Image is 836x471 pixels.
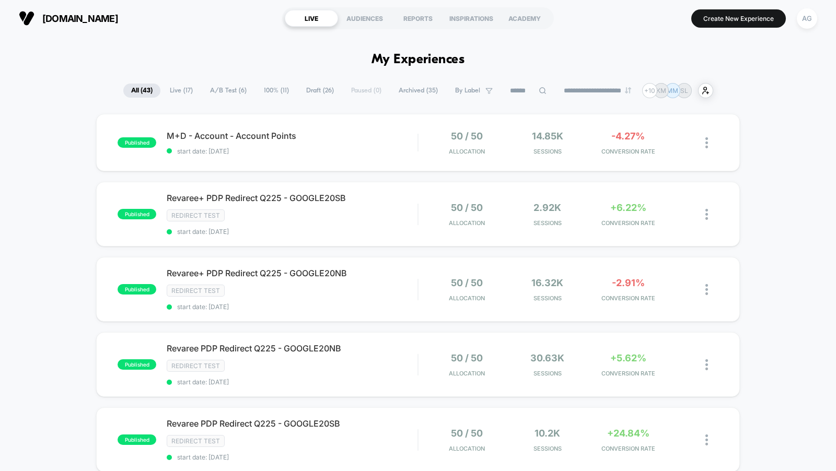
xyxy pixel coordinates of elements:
span: Allocation [449,445,485,452]
span: Draft ( 26 ) [298,84,342,98]
img: Visually logo [19,10,34,26]
span: Archived ( 35 ) [391,84,446,98]
span: By Label [455,87,480,95]
span: Allocation [449,370,485,377]
span: published [118,209,156,219]
div: INSPIRATIONS [445,10,498,27]
span: 16.32k [531,277,563,288]
div: LIVE [285,10,338,27]
span: Sessions [509,219,585,227]
span: start date: [DATE] [167,147,417,155]
span: 30.63k [530,352,564,363]
span: +5.62% [610,352,646,363]
span: CONVERSION RATE [590,219,666,227]
p: SL [680,87,688,95]
span: Sessions [509,370,585,377]
span: CONVERSION RATE [590,445,666,452]
img: close [705,434,708,445]
span: start date: [DATE] [167,303,417,311]
span: Sessions [509,148,585,155]
span: All ( 43 ) [123,84,160,98]
span: start date: [DATE] [167,453,417,461]
span: published [118,137,156,148]
span: 50 / 50 [451,352,483,363]
h1: My Experiences [371,52,465,67]
span: 50 / 50 [451,202,483,213]
span: Revaree+ PDP Redirect Q225 - GOOGLE20SB [167,193,417,203]
span: 50 / 50 [451,131,483,142]
span: 14.85k [532,131,563,142]
span: Revaree PDP Redirect Q225 - GOOGLE20NB [167,343,417,354]
span: Sessions [509,445,585,452]
span: 100% ( 11 ) [256,84,297,98]
span: Redirect Test [167,360,225,372]
div: ACADEMY [498,10,551,27]
span: +24.84% [607,428,649,439]
button: [DOMAIN_NAME] [16,10,121,27]
span: Allocation [449,295,485,302]
span: A/B Test ( 6 ) [202,84,254,98]
span: 2.92k [533,202,561,213]
p: KM [656,87,666,95]
span: Redirect Test [167,285,225,297]
span: Revaree+ PDP Redirect Q225 - GOOGLE20NB [167,268,417,278]
span: Allocation [449,219,485,227]
span: 10.2k [535,428,560,439]
span: 50 / 50 [451,277,483,288]
img: end [625,87,631,93]
span: published [118,434,156,445]
img: close [705,137,708,148]
span: CONVERSION RATE [590,370,666,377]
span: M+D - Account - Account Points [167,131,417,141]
button: Create New Experience [691,9,786,28]
span: 50 / 50 [451,428,483,439]
span: CONVERSION RATE [590,148,666,155]
p: MM [667,87,678,95]
span: Live ( 17 ) [162,84,201,98]
div: REPORTS [391,10,445,27]
span: Redirect Test [167,435,225,447]
div: AG [797,8,817,29]
span: -4.27% [611,131,645,142]
span: Sessions [509,295,585,302]
span: published [118,284,156,295]
img: close [705,284,708,295]
img: close [705,359,708,370]
span: start date: [DATE] [167,378,417,386]
span: Redirect Test [167,209,225,221]
span: [DOMAIN_NAME] [42,13,118,24]
div: AUDIENCES [338,10,391,27]
span: start date: [DATE] [167,228,417,236]
button: AG [794,8,820,29]
span: Allocation [449,148,485,155]
div: + 10 [642,83,657,98]
img: close [705,209,708,220]
span: published [118,359,156,370]
span: -2.91% [612,277,645,288]
span: CONVERSION RATE [590,295,666,302]
span: +6.22% [610,202,646,213]
span: Revaree PDP Redirect Q225 - GOOGLE20SB [167,418,417,429]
